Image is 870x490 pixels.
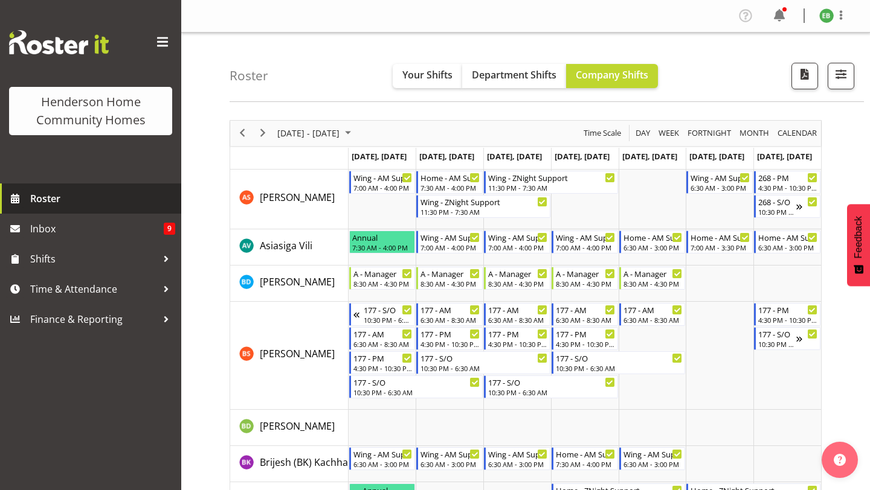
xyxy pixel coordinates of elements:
[758,231,817,243] div: Home - AM Support 2
[484,171,618,194] div: Arshdeep Singh"s event - Wing - ZNight Support Begin From Wednesday, August 20, 2025 at 11:30:00 ...
[488,328,547,340] div: 177 - PM
[353,183,413,192] div: 7:00 AM - 4:00 PM
[582,126,623,141] button: Time Scale
[484,447,550,470] div: Brijesh (BK) Kachhadiya"s event - Wing - AM Support 1 Begin From Wednesday, August 20, 2025 at 6:...
[420,459,480,469] div: 6:30 AM - 3:00 PM
[9,30,109,54] img: Rosterit website logo
[393,64,462,88] button: Your Shifts
[776,126,819,141] button: Month
[21,93,160,129] div: Henderson Home Community Homes
[352,151,407,162] span: [DATE], [DATE]
[419,151,474,162] span: [DATE], [DATE]
[260,275,335,289] a: [PERSON_NAME]
[619,303,686,326] div: Billie Sothern"s event - 177 - AM Begin From Friday, August 22, 2025 at 6:30:00 AM GMT+12:00 Ends...
[758,304,817,316] div: 177 - PM
[623,243,683,252] div: 6:30 AM - 3:00 PM
[686,231,753,253] div: Asiasiga Vili"s event - Home - AM Support 1 Begin From Saturday, August 23, 2025 at 7:00:00 AM GM...
[416,351,550,374] div: Billie Sothern"s event - 177 - S/O Begin From Tuesday, August 19, 2025 at 10:30:00 PM GMT+12:00 E...
[556,315,615,325] div: 6:30 AM - 8:30 AM
[484,267,550,290] div: Barbara Dunlop"s event - A - Manager Begin From Wednesday, August 20, 2025 at 8:30:00 AM GMT+12:0...
[657,126,681,141] button: Timeline Week
[691,171,750,183] div: Wing - AM Support 1
[758,171,817,183] div: 268 - PM
[619,447,686,470] div: Brijesh (BK) Kachhadiya"s event - Wing - AM Support 1 Begin From Friday, August 22, 2025 at 6:30:...
[352,231,413,243] div: Annual
[691,231,750,243] div: Home - AM Support 1
[260,347,335,360] span: [PERSON_NAME]
[488,279,547,288] div: 8:30 AM - 4:30 PM
[353,376,480,388] div: 177 - S/O
[353,448,413,460] div: Wing - AM Support 1
[420,243,480,252] div: 7:00 AM - 4:00 PM
[686,171,753,194] div: Arshdeep Singh"s event - Wing - AM Support 1 Begin From Saturday, August 23, 2025 at 6:30:00 AM G...
[488,183,615,192] div: 11:30 PM - 7:30 AM
[623,231,683,243] div: Home - AM Support 2
[484,327,550,350] div: Billie Sothern"s event - 177 - PM Begin From Wednesday, August 20, 2025 at 4:30:00 PM GMT+12:00 E...
[488,315,547,325] div: 6:30 AM - 8:30 AM
[623,279,683,288] div: 8:30 AM - 4:30 PM
[273,121,358,146] div: August 18 - 24, 2025
[552,231,618,253] div: Asiasiga Vili"s event - Wing - AM Support 2 Begin From Thursday, August 21, 2025 at 7:00:00 AM GM...
[556,328,615,340] div: 177 - PM
[402,68,453,81] span: Your Shifts
[791,63,818,89] button: Download a PDF of the roster according to the set date range.
[834,454,846,466] img: help-xxl-2.png
[758,207,796,217] div: 10:30 PM - 6:30 AM
[555,151,610,162] span: [DATE], [DATE]
[260,419,335,433] span: [PERSON_NAME]
[556,231,615,243] div: Wing - AM Support 2
[349,171,416,194] div: Arshdeep Singh"s event - Wing - AM Support 2 Begin From Monday, August 18, 2025 at 7:00:00 AM GMT...
[349,231,416,253] div: Asiasiga Vili"s event - Annual Begin From Monday, August 18, 2025 at 7:30:00 AM GMT+12:00 Ends At...
[275,126,356,141] button: August 2025
[164,223,175,235] span: 9
[582,126,622,141] span: Time Scale
[488,243,547,252] div: 7:00 AM - 4:00 PM
[420,363,547,373] div: 10:30 PM - 6:30 AM
[552,351,686,374] div: Billie Sothern"s event - 177 - S/O Begin From Thursday, August 21, 2025 at 10:30:00 PM GMT+12:00 ...
[349,267,416,290] div: Barbara Dunlop"s event - A - Manager Begin From Monday, August 18, 2025 at 8:30:00 AM GMT+12:00 E...
[462,64,566,88] button: Department Shifts
[552,327,618,350] div: Billie Sothern"s event - 177 - PM Begin From Thursday, August 21, 2025 at 4:30:00 PM GMT+12:00 En...
[689,151,744,162] span: [DATE], [DATE]
[566,64,658,88] button: Company Shifts
[420,328,480,340] div: 177 - PM
[353,171,413,183] div: Wing - AM Support 2
[619,267,686,290] div: Barbara Dunlop"s event - A - Manager Begin From Friday, August 22, 2025 at 8:30:00 AM GMT+12:00 E...
[758,339,796,349] div: 10:30 PM - 6:30 AM
[230,69,268,83] h4: Roster
[420,171,480,183] div: Home - AM Support 3
[420,207,547,217] div: 11:30 PM - 7:30 AM
[738,126,770,141] span: Month
[420,304,480,316] div: 177 - AM
[556,267,615,279] div: A - Manager
[416,267,483,290] div: Barbara Dunlop"s event - A - Manager Begin From Tuesday, August 19, 2025 at 8:30:00 AM GMT+12:00 ...
[634,126,651,141] span: Day
[758,315,817,325] div: 4:30 PM - 10:30 PM
[230,170,349,229] td: Arshdeep Singh resource
[349,303,416,326] div: Billie Sothern"s event - 177 - S/O Begin From Sunday, August 17, 2025 at 10:30:00 PM GMT+12:00 En...
[353,352,413,364] div: 177 - PM
[657,126,680,141] span: Week
[758,183,817,192] div: 4:30 PM - 10:30 PM
[420,339,480,349] div: 4:30 PM - 10:30 PM
[686,126,732,141] span: Fortnight
[260,191,335,204] span: [PERSON_NAME]
[847,204,870,286] button: Feedback - Show survey
[416,231,483,253] div: Asiasiga Vili"s event - Wing - AM Support 2 Begin From Tuesday, August 19, 2025 at 7:00:00 AM GMT...
[556,279,615,288] div: 8:30 AM - 4:30 PM
[30,280,157,298] span: Time & Attendance
[488,171,615,183] div: Wing - ZNight Support
[416,303,483,326] div: Billie Sothern"s event - 177 - AM Begin From Tuesday, August 19, 2025 at 6:30:00 AM GMT+12:00 End...
[353,387,480,397] div: 10:30 PM - 6:30 AM
[484,303,550,326] div: Billie Sothern"s event - 177 - AM Begin From Wednesday, August 20, 2025 at 6:30:00 AM GMT+12:00 E...
[416,195,550,218] div: Arshdeep Singh"s event - Wing - ZNight Support Begin From Tuesday, August 19, 2025 at 11:30:00 PM...
[420,315,480,325] div: 6:30 AM - 8:30 AM
[30,250,157,268] span: Shifts
[260,456,367,469] span: Brijesh (BK) Kachhadiya
[754,195,820,218] div: Arshdeep Singh"s event - 268 - S/O Begin From Sunday, August 24, 2025 at 10:30:00 PM GMT+12:00 En...
[353,459,413,469] div: 6:30 AM - 3:00 PM
[253,121,273,146] div: next period
[552,267,618,290] div: Barbara Dunlop"s event - A - Manager Begin From Thursday, August 21, 2025 at 8:30:00 AM GMT+12:00...
[556,459,615,469] div: 7:30 AM - 4:00 PM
